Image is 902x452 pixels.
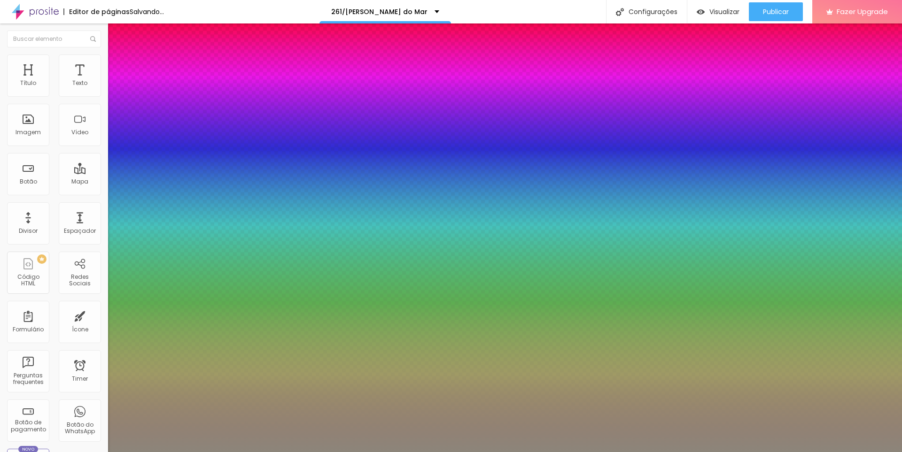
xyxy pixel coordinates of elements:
input: Buscar elemento [7,31,101,47]
div: Salvando... [130,8,164,15]
div: Perguntas frequentes [9,372,47,386]
span: Publicar [763,8,789,15]
span: Fazer Upgrade [837,8,888,15]
div: Editor de páginas [63,8,130,15]
button: Publicar [749,2,803,21]
div: Formulário [13,326,44,333]
div: Ícone [72,326,88,333]
div: Espaçador [64,228,96,234]
div: Vídeo [71,129,88,136]
div: Botão do WhatsApp [61,421,98,435]
div: Timer [72,375,88,382]
img: view-1.svg [697,8,705,16]
div: Imagem [16,129,41,136]
div: Botão de pagamento [9,419,47,433]
p: 261/[PERSON_NAME] do Mar [331,8,428,15]
div: Mapa [71,178,88,185]
img: Icone [90,36,96,42]
div: Código HTML [9,274,47,287]
img: Icone [616,8,624,16]
div: Título [20,80,36,86]
div: Texto [72,80,87,86]
div: Redes Sociais [61,274,98,287]
span: Visualizar [709,8,739,15]
button: Visualizar [687,2,749,21]
div: Divisor [19,228,38,234]
div: Botão [20,178,37,185]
